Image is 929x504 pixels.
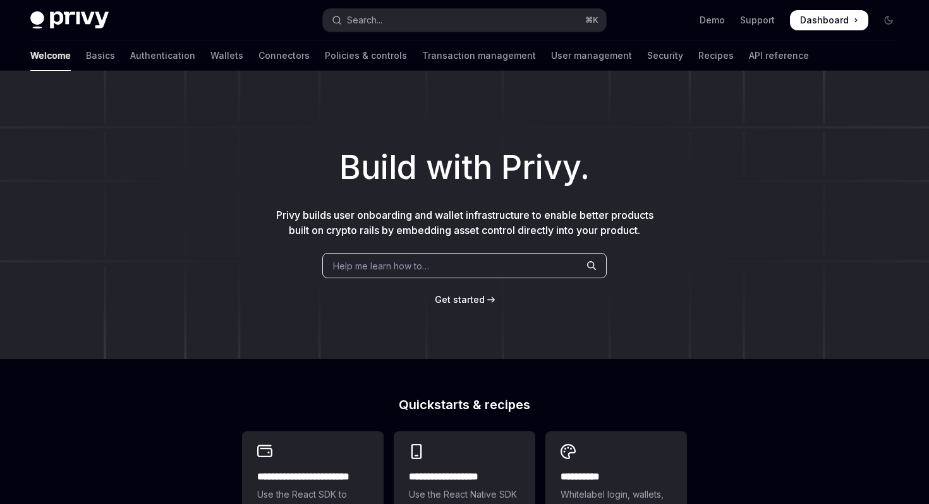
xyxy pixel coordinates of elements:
span: Help me learn how to… [333,259,429,273]
a: Recipes [698,40,734,71]
a: Dashboard [790,10,868,30]
a: User management [551,40,632,71]
button: Open search [323,9,605,32]
a: Authentication [130,40,195,71]
span: Dashboard [800,14,849,27]
a: Security [647,40,683,71]
img: dark logo [30,11,109,29]
a: Demo [700,14,725,27]
span: Privy builds user onboarding and wallet infrastructure to enable better products built on crypto ... [276,209,653,237]
span: Get started [435,294,485,305]
a: Connectors [258,40,310,71]
button: Toggle dark mode [878,10,899,30]
a: Welcome [30,40,71,71]
a: API reference [749,40,809,71]
div: Search... [347,13,382,28]
a: Policies & controls [325,40,407,71]
h1: Build with Privy. [20,143,909,192]
a: Get started [435,293,485,306]
span: ⌘ K [585,15,598,25]
a: Support [740,14,775,27]
a: Wallets [210,40,243,71]
a: Transaction management [422,40,536,71]
a: Basics [86,40,115,71]
h2: Quickstarts & recipes [242,398,687,411]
